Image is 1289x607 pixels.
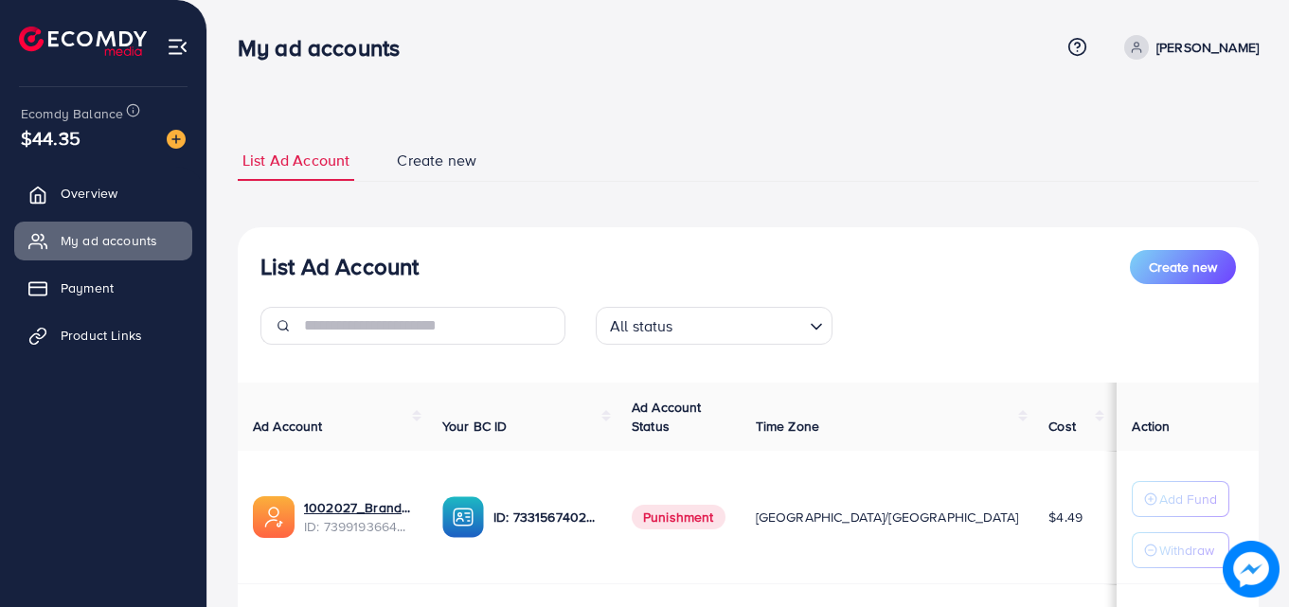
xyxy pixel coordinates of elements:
div: Search for option [596,307,832,345]
button: Withdraw [1132,532,1229,568]
span: Ecomdy Balance [21,104,123,123]
span: Action [1132,417,1170,436]
span: Ad Account [253,417,323,436]
h3: List Ad Account [260,253,419,280]
span: Create new [397,150,476,171]
button: Add Fund [1132,481,1229,517]
a: [PERSON_NAME] [1117,35,1259,60]
span: My ad accounts [61,231,157,250]
img: image [167,130,186,149]
h3: My ad accounts [238,34,415,62]
button: Create new [1130,250,1236,284]
p: Add Fund [1159,488,1217,510]
span: $44.35 [21,124,81,152]
span: ID: 7399193664313901072 [304,517,412,536]
a: My ad accounts [14,222,192,259]
span: Create new [1149,258,1217,277]
span: Cost [1048,417,1076,436]
input: Search for option [679,309,802,340]
a: Payment [14,269,192,307]
img: menu [167,36,188,58]
span: List Ad Account [242,150,349,171]
div: <span class='underline'>1002027_Brandstoregrw2_1722759031135</span></br>7399193664313901072 [304,498,412,537]
span: $4.49 [1048,508,1083,527]
span: All status [606,312,677,340]
p: [PERSON_NAME] [1156,36,1259,59]
a: Product Links [14,316,192,354]
span: Payment [61,278,114,297]
img: ic-ads-acc.e4c84228.svg [253,496,295,538]
span: Your BC ID [442,417,508,436]
img: ic-ba-acc.ded83a64.svg [442,496,484,538]
span: Ad Account Status [632,398,702,436]
span: [GEOGRAPHIC_DATA]/[GEOGRAPHIC_DATA] [756,508,1019,527]
a: Overview [14,174,192,212]
a: 1002027_Brandstoregrw2_1722759031135 [304,498,412,517]
p: Withdraw [1159,539,1214,562]
span: Overview [61,184,117,203]
img: image [1223,541,1280,598]
p: ID: 7331567402586669057 [493,506,601,528]
span: Product Links [61,326,142,345]
span: Punishment [632,505,725,529]
span: Time Zone [756,417,819,436]
img: logo [19,27,147,56]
